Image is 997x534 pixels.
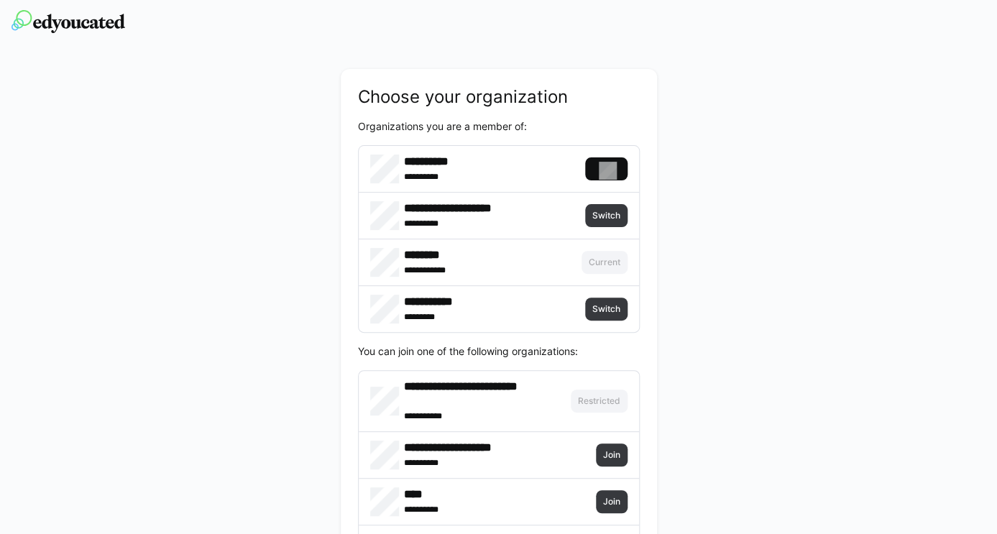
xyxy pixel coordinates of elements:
[587,257,622,268] span: Current
[582,251,628,274] button: Current
[591,303,622,315] span: Switch
[358,344,640,359] p: You can join one of the following organizations:
[596,490,628,513] button: Join
[576,395,622,407] span: Restricted
[596,443,628,466] button: Join
[602,449,622,461] span: Join
[585,204,628,227] button: Switch
[12,10,125,33] img: edyoucated
[358,119,640,134] p: Organizations you are a member of:
[591,210,622,221] span: Switch
[358,86,640,108] h2: Choose your organization
[585,298,628,321] button: Switch
[571,390,628,413] button: Restricted
[602,496,622,507] span: Join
